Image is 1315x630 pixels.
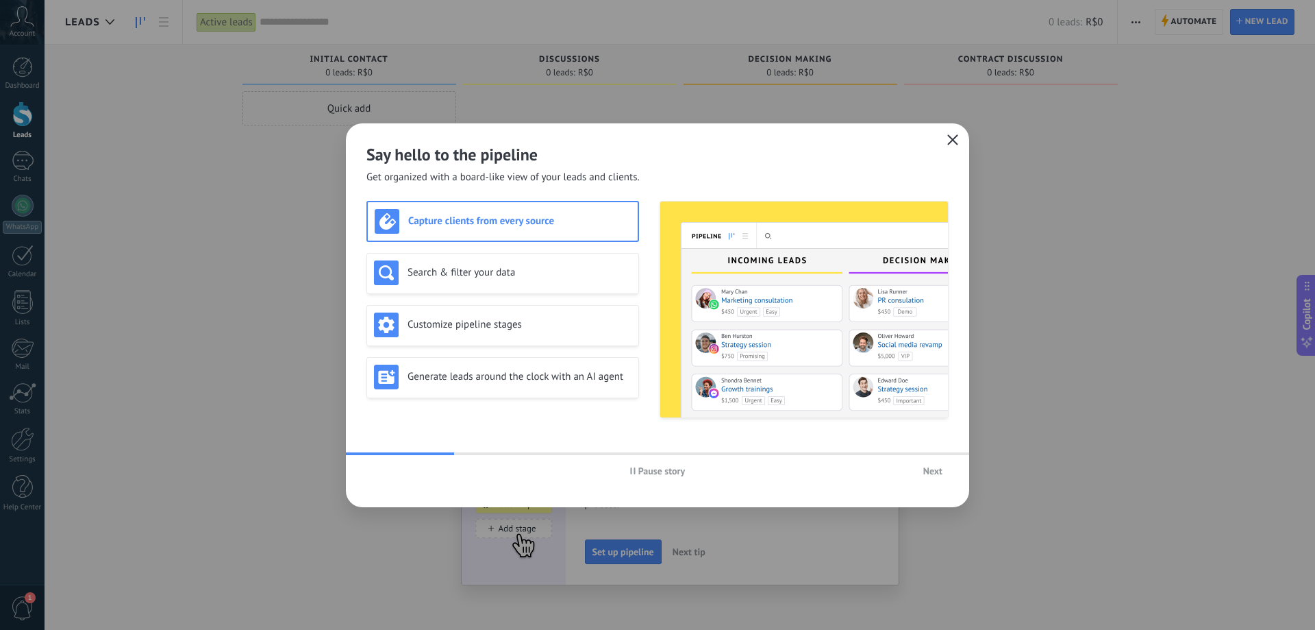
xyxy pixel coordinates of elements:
button: Next [917,461,949,481]
span: Pause story [638,466,686,476]
span: Next [923,466,942,476]
span: Get organized with a board-like view of your leads and clients. [366,171,640,184]
h3: Generate leads around the clock with an AI agent [408,370,631,383]
button: Pause story [624,461,692,481]
h2: Say hello to the pipeline [366,144,949,165]
h3: Customize pipeline stages [408,318,631,331]
h3: Capture clients from every source [408,215,631,228]
h3: Search & filter your data [408,266,631,279]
